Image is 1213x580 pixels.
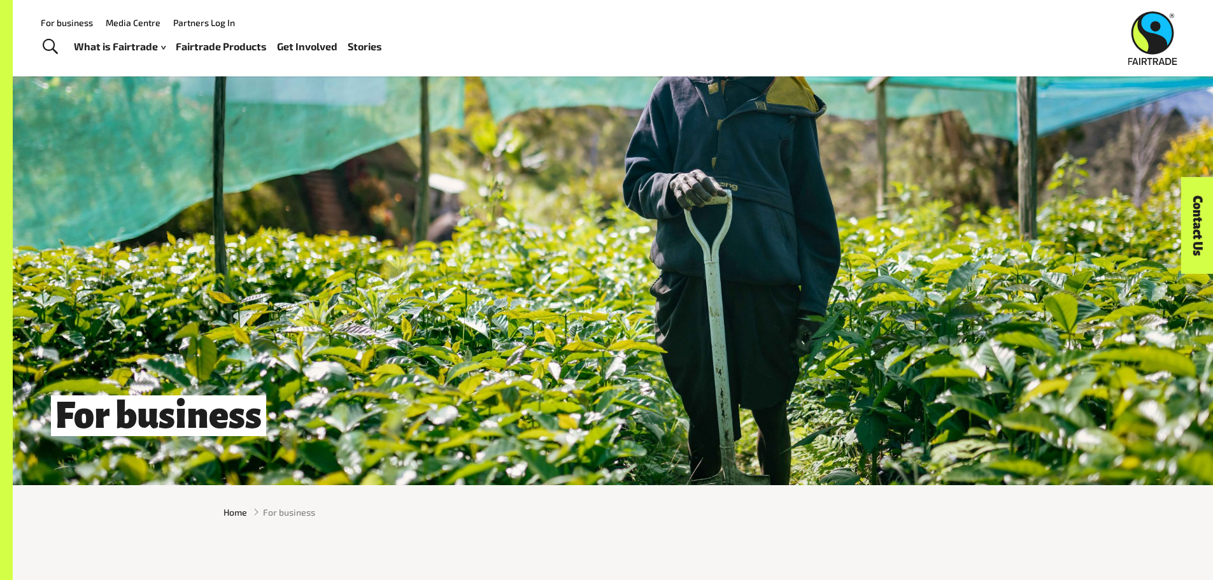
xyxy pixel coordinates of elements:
span: For business [263,506,315,519]
span: For business [51,395,266,436]
a: Get Involved [277,38,337,56]
a: What is Fairtrade [74,38,166,56]
a: Media Centre [106,17,160,28]
a: Fairtrade Products [176,38,267,56]
a: Toggle Search [34,31,66,63]
a: Stories [348,38,382,56]
img: Fairtrade Australia New Zealand logo [1128,11,1177,65]
a: For business [41,17,93,28]
a: Partners Log In [173,17,235,28]
a: Home [223,506,247,519]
